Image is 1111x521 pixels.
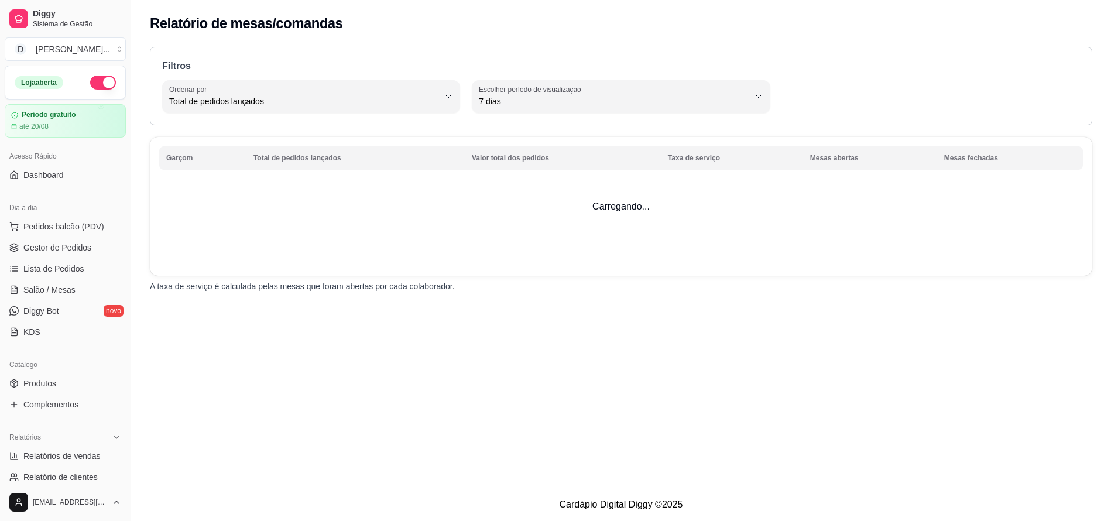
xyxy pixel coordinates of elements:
[23,242,91,253] span: Gestor de Pedidos
[5,5,126,33] a: DiggySistema de Gestão
[5,104,126,138] a: Período gratuitoaté 20/08
[472,80,770,113] button: Escolher período de visualização7 dias
[169,95,439,107] span: Total de pedidos lançados
[15,43,26,55] span: D
[5,374,126,393] a: Produtos
[5,238,126,257] a: Gestor de Pedidos
[169,84,211,94] label: Ordenar por
[23,263,84,275] span: Lista de Pedidos
[23,169,64,181] span: Dashboard
[5,37,126,61] button: Select a team
[15,76,63,89] div: Loja aberta
[23,221,104,232] span: Pedidos balcão (PDV)
[5,259,126,278] a: Lista de Pedidos
[5,488,126,516] button: [EMAIL_ADDRESS][DOMAIN_NAME]
[36,43,110,55] div: [PERSON_NAME] ...
[23,471,98,483] span: Relatório de clientes
[479,95,749,107] span: 7 dias
[19,122,49,131] article: até 20/08
[23,399,78,410] span: Complementos
[9,433,41,442] span: Relatórios
[23,284,76,296] span: Salão / Mesas
[5,280,126,299] a: Salão / Mesas
[5,217,126,236] button: Pedidos balcão (PDV)
[33,9,121,19] span: Diggy
[23,450,101,462] span: Relatórios de vendas
[5,198,126,217] div: Dia a dia
[162,59,1080,73] p: Filtros
[150,280,1092,292] p: A taxa de serviço é calculada pelas mesas que foram abertas por cada colaborador.
[23,378,56,389] span: Produtos
[5,468,126,486] a: Relatório de clientes
[479,84,585,94] label: Escolher período de visualização
[5,355,126,374] div: Catálogo
[33,498,107,507] span: [EMAIL_ADDRESS][DOMAIN_NAME]
[150,14,342,33] h2: Relatório de mesas/comandas
[22,111,76,119] article: Período gratuito
[33,19,121,29] span: Sistema de Gestão
[5,395,126,414] a: Complementos
[5,447,126,465] a: Relatórios de vendas
[23,305,59,317] span: Diggy Bot
[5,323,126,341] a: KDS
[162,80,460,113] button: Ordenar porTotal de pedidos lançados
[150,137,1092,276] td: Carregando...
[5,147,126,166] div: Acesso Rápido
[23,326,40,338] span: KDS
[131,488,1111,521] footer: Cardápio Digital Diggy © 2025
[90,76,116,90] button: Alterar Status
[5,301,126,320] a: Diggy Botnovo
[5,166,126,184] a: Dashboard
